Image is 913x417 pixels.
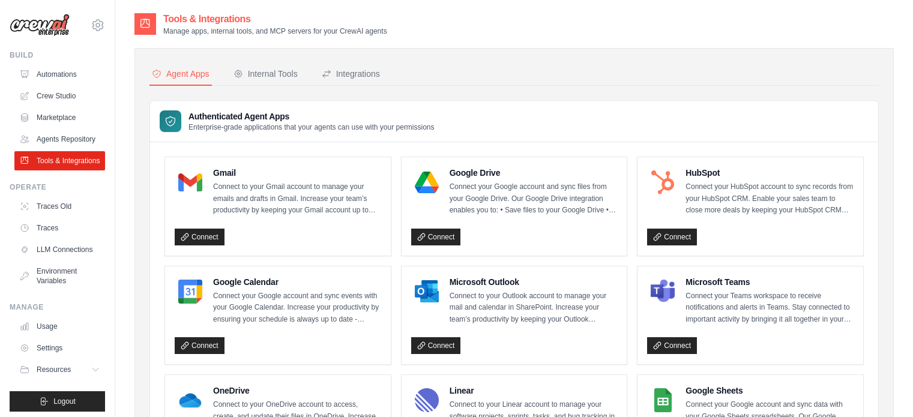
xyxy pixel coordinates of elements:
[322,68,380,80] div: Integrations
[10,391,105,412] button: Logout
[163,26,387,36] p: Manage apps, internal tools, and MCP servers for your CrewAI agents
[686,290,854,326] p: Connect your Teams workspace to receive notifications and alerts in Teams. Stay connected to impo...
[149,63,212,86] button: Agent Apps
[175,337,224,354] a: Connect
[686,276,854,288] h4: Microsoft Teams
[14,218,105,238] a: Traces
[14,65,105,84] a: Automations
[450,167,618,179] h4: Google Drive
[686,181,854,217] p: Connect your HubSpot account to sync records from your HubSpot CRM. Enable your sales team to clo...
[14,240,105,259] a: LLM Connections
[450,276,618,288] h4: Microsoft Outlook
[10,14,70,37] img: Logo
[231,63,300,86] button: Internal Tools
[188,110,435,122] h3: Authenticated Agent Apps
[14,317,105,336] a: Usage
[415,280,439,304] img: Microsoft Outlook Logo
[213,385,381,397] h4: OneDrive
[450,181,618,217] p: Connect your Google account and sync files from your Google Drive. Our Google Drive integration e...
[178,170,202,194] img: Gmail Logo
[411,337,461,354] a: Connect
[37,365,71,374] span: Resources
[14,130,105,149] a: Agents Repository
[14,338,105,358] a: Settings
[686,385,854,397] h4: Google Sheets
[450,385,618,397] h4: Linear
[14,108,105,127] a: Marketplace
[651,388,675,412] img: Google Sheets Logo
[53,397,76,406] span: Logout
[178,388,202,412] img: OneDrive Logo
[14,151,105,170] a: Tools & Integrations
[14,262,105,290] a: Environment Variables
[10,50,105,60] div: Build
[213,181,381,217] p: Connect to your Gmail account to manage your emails and drafts in Gmail. Increase your team’s pro...
[686,167,854,179] h4: HubSpot
[163,12,387,26] h2: Tools & Integrations
[415,170,439,194] img: Google Drive Logo
[213,290,381,326] p: Connect your Google account and sync events with your Google Calendar. Increase your productivity...
[152,68,209,80] div: Agent Apps
[178,280,202,304] img: Google Calendar Logo
[213,276,381,288] h4: Google Calendar
[651,170,675,194] img: HubSpot Logo
[647,337,697,354] a: Connect
[188,122,435,132] p: Enterprise-grade applications that your agents can use with your permissions
[14,86,105,106] a: Crew Studio
[234,68,298,80] div: Internal Tools
[319,63,382,86] button: Integrations
[411,229,461,245] a: Connect
[450,290,618,326] p: Connect to your Outlook account to manage your mail and calendar in SharePoint. Increase your tea...
[10,302,105,312] div: Manage
[213,167,381,179] h4: Gmail
[14,197,105,216] a: Traces Old
[10,182,105,192] div: Operate
[651,280,675,304] img: Microsoft Teams Logo
[14,360,105,379] button: Resources
[175,229,224,245] a: Connect
[415,388,439,412] img: Linear Logo
[647,229,697,245] a: Connect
